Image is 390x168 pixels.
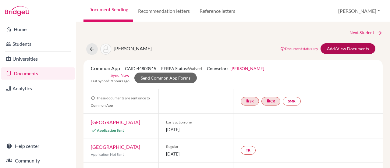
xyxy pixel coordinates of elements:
[241,97,259,105] a: insert_drive_fileSR
[97,128,124,133] span: Application Sent
[335,5,383,17] button: [PERSON_NAME]
[1,38,75,50] a: Students
[261,97,280,105] a: insert_drive_fileCR
[166,126,226,133] span: [DATE]
[207,66,264,71] span: Counselor:
[134,73,197,83] a: Send Common App Forms
[1,23,75,35] a: Home
[1,155,75,167] a: Community
[166,144,226,149] span: Regular
[91,119,140,125] a: [GEOGRAPHIC_DATA]
[246,99,250,103] i: insert_drive_file
[91,152,124,157] span: Application Not Sent
[1,53,75,65] a: Universities
[111,72,129,78] a: Sync Now
[321,43,375,54] a: Add/View Documents
[283,97,301,105] a: SMR
[166,120,226,125] span: Early action one
[349,29,383,36] a: Next Student
[280,46,318,51] a: Document status key
[188,66,202,71] span: Waived
[125,66,156,71] span: CAID: 44803915
[241,146,256,155] a: TR
[1,67,75,80] a: Documents
[91,96,150,108] span: These documents are sent once to Common App
[91,144,140,150] a: [GEOGRAPHIC_DATA]
[166,151,226,157] span: [DATE]
[91,65,120,71] span: Common App
[1,82,75,95] a: Analytics
[230,66,264,71] a: [PERSON_NAME]
[5,6,29,16] img: Bridge-U
[91,78,129,84] span: Last Synced: 9 hours ago
[1,140,75,152] a: Help center
[267,99,270,103] i: insert_drive_file
[161,66,202,71] span: FERPA Status:
[114,45,152,51] span: [PERSON_NAME]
